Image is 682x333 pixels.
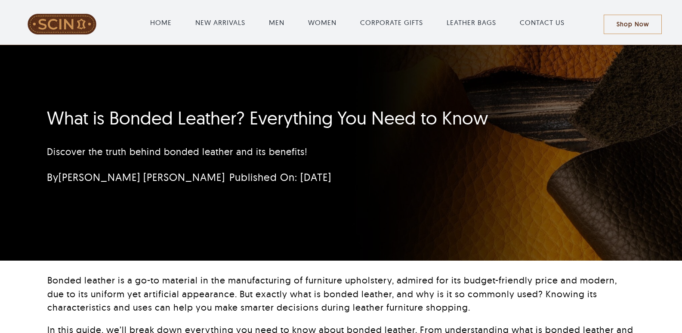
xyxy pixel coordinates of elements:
a: [PERSON_NAME] [PERSON_NAME] [59,171,225,184]
p: Discover the truth behind bonded leather and its benefits! [47,145,533,159]
a: WOMEN [308,17,336,28]
span: Published On: [DATE] [229,171,331,184]
span: By [47,171,225,184]
a: CONTACT US [520,17,565,28]
a: MEN [269,17,284,28]
span: Shop Now [617,21,649,28]
nav: Main Menu [111,9,604,36]
h1: What is Bonded Leather? Everything You Need to Know [47,107,533,129]
p: Bonded leather is a go-to material in the manufacturing of furniture upholstery, admired for its ... [47,274,635,314]
a: NEW ARRIVALS [195,17,245,28]
a: Shop Now [604,15,662,34]
a: LEATHER BAGS [447,17,496,28]
a: CORPORATE GIFTS [360,17,423,28]
a: HOME [150,17,172,28]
